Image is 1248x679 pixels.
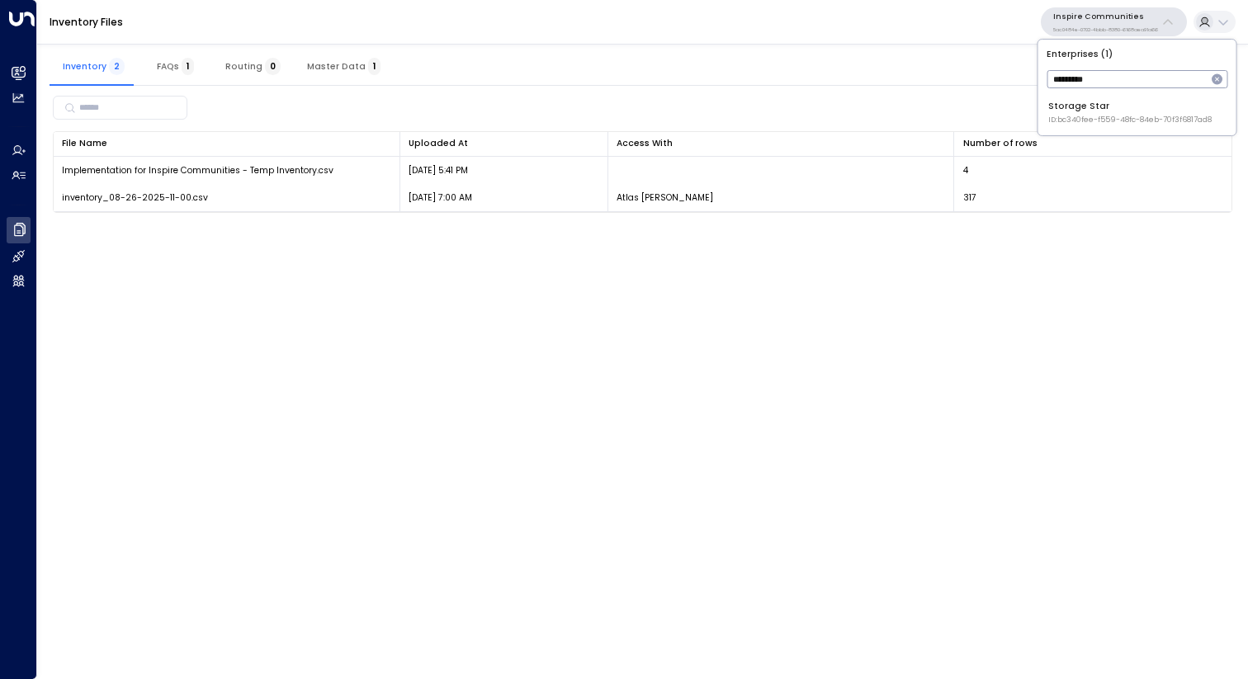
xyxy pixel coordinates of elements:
span: 0 [265,58,281,75]
div: Access With [617,136,945,151]
div: Storage Star [1048,100,1212,125]
p: Atlas [PERSON_NAME] [617,191,713,204]
div: File Name [62,136,107,151]
p: [DATE] 7:00 AM [409,191,472,204]
a: Inventory Files [50,15,123,29]
span: inventory_08-26-2025-11-00.csv [62,191,208,204]
span: Master Data [307,61,381,72]
span: Implementation for Inspire Communities - Temp Inventory.csv [62,164,333,177]
button: Inspire Communities5ac0484e-0702-4bbb-8380-6168aea91a66 [1041,7,1187,36]
span: ID: bc340fee-f559-48fc-84eb-70f3f6817ad8 [1048,115,1212,126]
p: Inspire Communities [1053,12,1158,21]
div: Number of rows [963,136,1223,151]
span: 2 [109,58,125,75]
div: Number of rows [963,136,1038,151]
span: 4 [963,164,968,177]
span: 317 [963,191,976,204]
p: Enterprises ( 1 ) [1043,45,1231,64]
span: Routing [225,61,281,72]
p: [DATE] 5:41 PM [409,164,468,177]
p: 5ac0484e-0702-4bbb-8380-6168aea91a66 [1053,26,1158,33]
span: FAQs [157,61,194,72]
div: File Name [62,136,390,151]
span: 1 [182,58,194,75]
div: Uploaded At [409,136,598,151]
div: Uploaded At [409,136,468,151]
span: 1 [368,58,381,75]
span: Inventory [63,61,125,72]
